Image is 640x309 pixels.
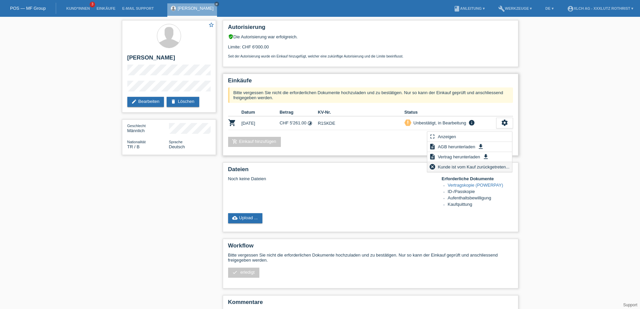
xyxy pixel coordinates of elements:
h2: Kommentare [228,299,513,309]
div: Männlich [127,123,169,133]
a: account_circleXLCH AG - XXXLutz Rothrist ▾ [564,6,637,10]
div: Bitte vergessen Sie nicht die erforderlichen Dokumente hochzuladen und zu bestätigen. Nur so kann... [228,87,513,103]
span: Anzeigen [437,132,457,141]
i: get_app [477,143,484,150]
th: Datum [242,108,280,116]
a: cloud_uploadUpload ... [228,213,263,223]
td: CHF 5'261.00 [280,116,318,130]
div: Die Autorisierung war erfolgreich. [228,34,513,39]
td: R1SKDE [318,116,404,130]
i: verified_user [228,34,233,39]
span: 3 [90,2,95,7]
li: ID-/Passkopie [448,189,513,195]
i: book [454,5,460,12]
th: Betrag [280,108,318,116]
a: [PERSON_NAME] [178,6,214,11]
i: cloud_upload [232,215,238,221]
a: bookAnleitung ▾ [450,6,488,10]
a: DE ▾ [542,6,557,10]
span: Nationalität [127,140,146,144]
a: Kund*innen [63,6,93,10]
a: close [214,2,219,6]
i: account_circle [567,5,574,12]
span: erledigt [240,270,255,275]
i: settings [501,119,508,126]
i: delete [171,99,176,104]
p: Seit der Autorisierung wurde ein Einkauf hinzugefügt, welcher eine zukünftige Autorisierung und d... [228,54,513,58]
a: POS — MF Group [10,6,46,11]
a: add_shopping_cartEinkauf hinzufügen [228,137,281,147]
i: fullscreen [429,133,436,140]
a: check erledigt [228,268,259,278]
li: Aufenthaltsbewilligung [448,195,513,202]
span: Vertrag herunterladen [437,153,481,161]
div: Limite: CHF 6'000.00 [228,39,513,58]
i: check [232,270,238,275]
a: Support [623,303,637,307]
a: buildWerkzeuge ▾ [495,6,536,10]
li: Kaufquittung [448,202,513,208]
h2: Autorisierung [228,24,513,34]
i: info [468,119,476,126]
span: Deutsch [169,144,185,149]
a: Einkäufe [93,6,119,10]
i: build [498,5,505,12]
i: POSP00027571 [228,119,236,127]
a: editBearbeiten [127,97,164,107]
a: E-Mail Support [119,6,157,10]
span: Türkei / B / 01.05.2017 [127,144,140,149]
span: Sprache [169,140,183,144]
th: KV-Nr. [318,108,404,116]
i: priority_high [406,120,410,125]
h4: Erforderliche Dokumente [442,176,513,181]
i: Fixe Raten - Zinsübernahme durch Kunde (24 Raten) [307,121,312,126]
a: deleteLöschen [167,97,199,107]
th: Status [404,108,496,116]
span: AGB herunterladen [437,143,476,151]
div: Unbestätigt, in Bearbeitung [412,119,466,126]
i: description [429,153,436,160]
div: Noch keine Dateien [228,176,433,181]
i: get_app [482,153,489,160]
i: add_shopping_cart [232,139,238,144]
td: [DATE] [242,116,280,130]
span: Geschlecht [127,124,146,128]
i: edit [131,99,137,104]
h2: Dateien [228,166,513,176]
a: star_border [208,22,214,29]
h2: [PERSON_NAME] [127,54,211,65]
p: Bitte vergessen Sie nicht die erforderlichen Dokumente hochzuladen und zu bestätigen. Nur so kann... [228,253,513,263]
a: Vertragskopie (POWERPAY) [448,183,503,188]
i: close [215,2,218,6]
h2: Workflow [228,242,513,253]
i: star_border [208,22,214,28]
h2: Einkäufe [228,77,513,87]
i: description [429,143,436,150]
